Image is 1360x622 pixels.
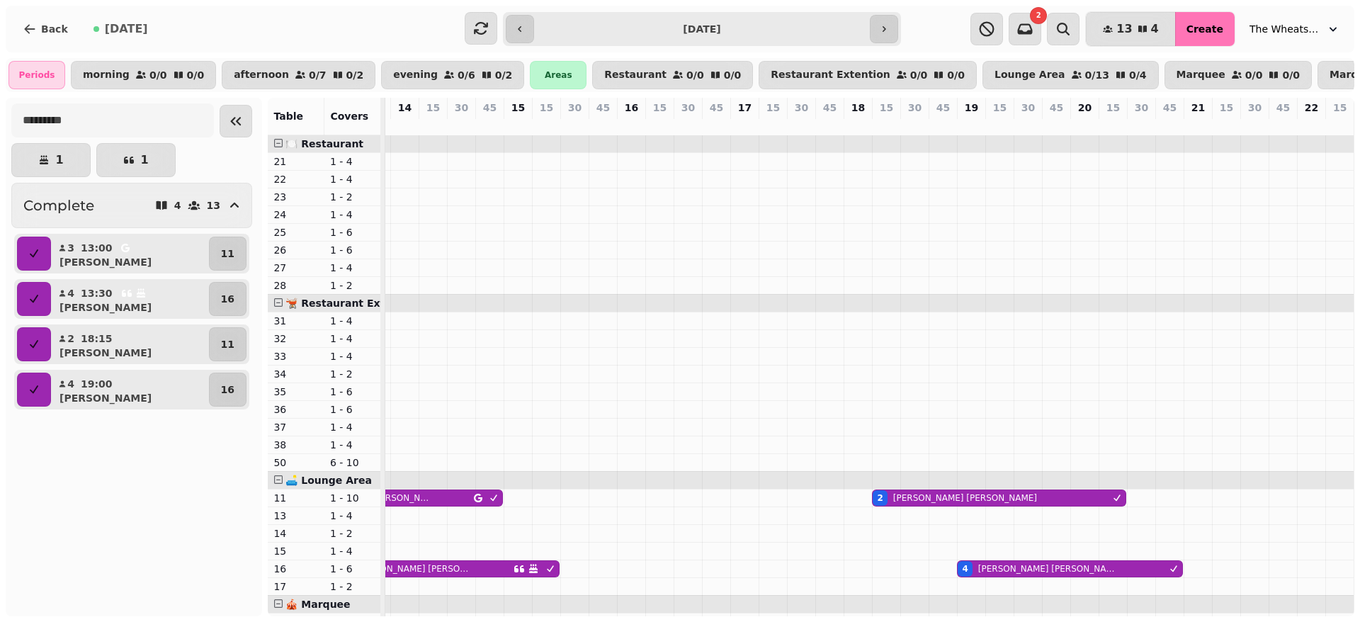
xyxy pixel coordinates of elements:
p: 0 [1079,118,1090,132]
p: 50 [273,456,319,470]
p: 16 [221,383,234,397]
p: 18:15 [81,332,113,346]
p: [PERSON_NAME] [59,391,152,405]
p: 0 [1249,118,1260,132]
button: [DATE] [82,12,159,46]
p: 13 [207,200,220,210]
button: 413:30[PERSON_NAME] [54,282,206,316]
p: 1 - 4 [330,314,375,328]
p: 13:00 [81,241,113,255]
p: 22 [273,172,319,186]
button: Complete413 [11,183,252,228]
button: evening0/60/2 [381,61,524,89]
p: 13:30 [81,286,113,300]
p: 1 [55,154,63,166]
p: 30 [568,101,582,115]
p: 22 [1305,101,1318,115]
p: [PERSON_NAME] [PERSON_NAME] [978,563,1116,575]
p: 0 [1277,118,1288,132]
p: 1 - 4 [330,332,375,346]
span: 🎪 Marquee [285,599,350,610]
p: 19 [965,101,978,115]
p: 15 [766,101,780,115]
p: 11 [273,491,319,505]
p: 1 - 6 [330,562,375,576]
p: 1 - 4 [330,349,375,363]
p: 17 [738,101,752,115]
p: 0 / 2 [346,70,364,80]
p: 1 - 4 [330,261,375,275]
button: The Wheatsheaf [1241,16,1349,42]
div: 2 [877,492,883,504]
p: 35 [273,385,319,399]
p: 0 [767,118,778,132]
p: 30 [1021,101,1035,115]
p: 31 [273,314,319,328]
p: 0 [739,118,750,132]
p: 30 [1248,101,1262,115]
p: 13 [273,509,319,523]
p: 1 - 2 [330,278,375,293]
p: 0 [1164,118,1175,132]
p: 25 [273,225,319,239]
p: Lounge Area [994,69,1065,81]
button: 218:15[PERSON_NAME] [54,327,206,361]
p: 0 / 4 [1129,70,1147,80]
button: 419:00[PERSON_NAME] [54,373,206,407]
p: 0 / 0 [910,70,928,80]
p: 0 / 7 [309,70,327,80]
p: 45 [823,101,837,115]
p: 6 - 10 [330,456,375,470]
p: 32 [273,332,319,346]
p: 1 [140,154,148,166]
p: 15 [540,101,553,115]
p: [PERSON_NAME] [59,300,152,315]
button: 11 [209,327,246,361]
p: 0 [1022,118,1033,132]
p: 0 [654,118,665,132]
p: 30 [681,101,695,115]
p: 11 [221,337,234,351]
p: 1 - 2 [330,367,375,381]
p: Marquee [1177,69,1225,81]
p: 20 [1078,101,1092,115]
p: 45 [710,101,723,115]
p: 0 [965,118,977,132]
p: 0 [569,118,580,132]
p: 0 [1135,118,1147,132]
p: 0 [682,118,693,132]
p: 0 / 0 [1245,70,1263,80]
button: Marquee0/00/0 [1164,61,1313,89]
p: 15 [993,101,1007,115]
p: evening [393,69,438,81]
button: Restaurant Extention0/00/0 [759,61,977,89]
span: 🛋️ Lounge Area [285,475,371,486]
p: 14 [273,526,319,541]
button: Restaurant0/00/0 [592,61,753,89]
span: 2 [1036,12,1041,19]
span: 4 [1151,23,1159,35]
p: 4 [174,200,181,210]
p: 0 / 0 [1282,70,1300,80]
p: 0 [455,118,467,132]
p: 16 [273,562,319,576]
p: 21 [273,154,319,169]
span: 🫕 Restaurant Extention [285,298,420,309]
p: 1 - 4 [330,154,375,169]
p: [PERSON_NAME] [59,346,152,360]
p: 45 [596,101,610,115]
p: 27 [273,261,319,275]
button: 1 [96,143,176,177]
button: Create [1175,12,1235,46]
p: 0 [994,118,1005,132]
p: 0 [427,118,438,132]
p: 0 / 0 [686,70,704,80]
p: 15 [426,101,440,115]
p: 17 [273,579,319,594]
p: 1 - 4 [330,420,375,434]
p: 4 [67,286,75,300]
p: 1 - 2 [330,579,375,594]
span: 13 [1116,23,1132,35]
p: 23 [273,190,319,204]
p: [PERSON_NAME] [PERSON_NAME] [893,492,1037,504]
